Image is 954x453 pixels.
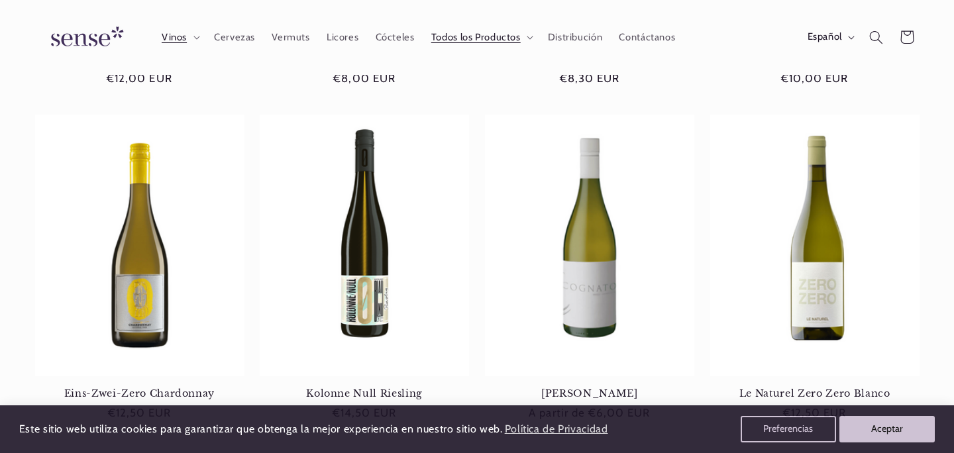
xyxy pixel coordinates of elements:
[367,23,423,52] a: Cócteles
[799,24,861,50] button: Español
[808,30,842,45] span: Español
[327,31,358,44] span: Licores
[423,23,539,52] summary: Todos los Productos
[485,387,694,399] a: [PERSON_NAME]
[619,31,675,44] span: Contáctanos
[35,387,244,399] a: Eins-Zwei-Zero Chardonnay
[214,31,255,44] span: Cervezas
[30,13,140,62] a: Sense
[272,31,309,44] span: Vermuts
[260,387,469,399] a: Kolonne Null Riesling
[710,387,920,399] a: Le Naturel Zero Zero Blanco
[318,23,367,52] a: Licores
[539,23,611,52] a: Distribución
[431,31,521,44] span: Todos los Productos
[19,423,503,435] span: Este sitio web utiliza cookies para garantizar que obtenga la mejor experiencia en nuestro sitio ...
[376,31,415,44] span: Cócteles
[611,23,684,52] a: Contáctanos
[205,23,263,52] a: Cervezas
[35,19,134,56] img: Sense
[502,418,609,441] a: Política de Privacidad (opens in a new tab)
[162,31,187,44] span: Vinos
[741,416,836,442] button: Preferencias
[861,22,891,52] summary: Búsqueda
[153,23,205,52] summary: Vinos
[264,23,319,52] a: Vermuts
[548,31,603,44] span: Distribución
[839,416,935,442] button: Aceptar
